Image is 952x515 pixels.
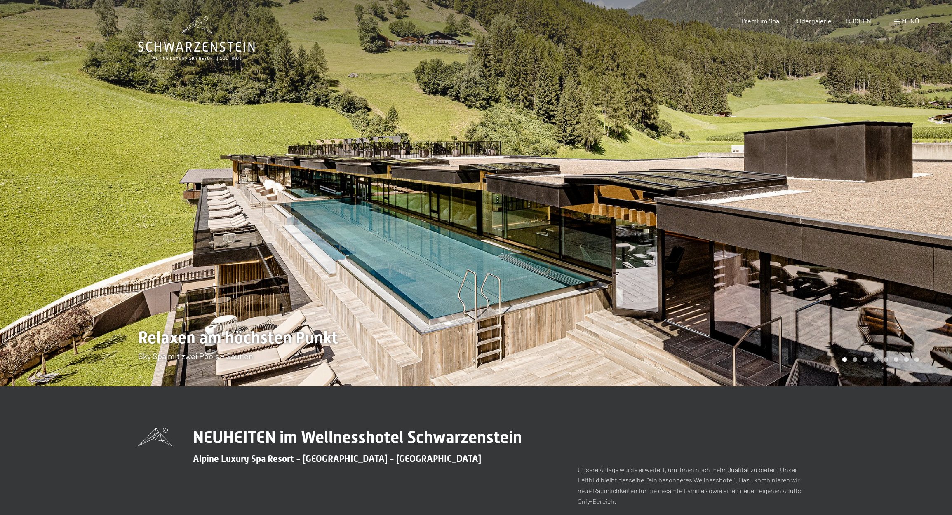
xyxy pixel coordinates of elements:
[842,357,847,362] div: Carousel Page 1 (Current Slide)
[193,428,522,447] span: NEUHEITEN im Wellnesshotel Schwarzenstein
[884,357,888,362] div: Carousel Page 5
[794,17,832,25] a: Bildergalerie
[839,357,919,362] div: Carousel Pagination
[863,357,867,362] div: Carousel Page 3
[902,17,919,25] span: Menü
[914,357,919,362] div: Carousel Page 8
[193,454,481,464] span: Alpine Luxury Spa Resort - [GEOGRAPHIC_DATA] - [GEOGRAPHIC_DATA]
[904,357,909,362] div: Carousel Page 7
[853,357,857,362] div: Carousel Page 2
[894,357,898,362] div: Carousel Page 6
[741,17,779,25] a: Premium Spa
[873,357,878,362] div: Carousel Page 4
[846,17,871,25] a: BUCHEN
[578,464,814,506] p: Unsere Anlage wurde erweitert, um Ihnen noch mehr Qualität zu bieten. Unser Leitbild bleibt dasse...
